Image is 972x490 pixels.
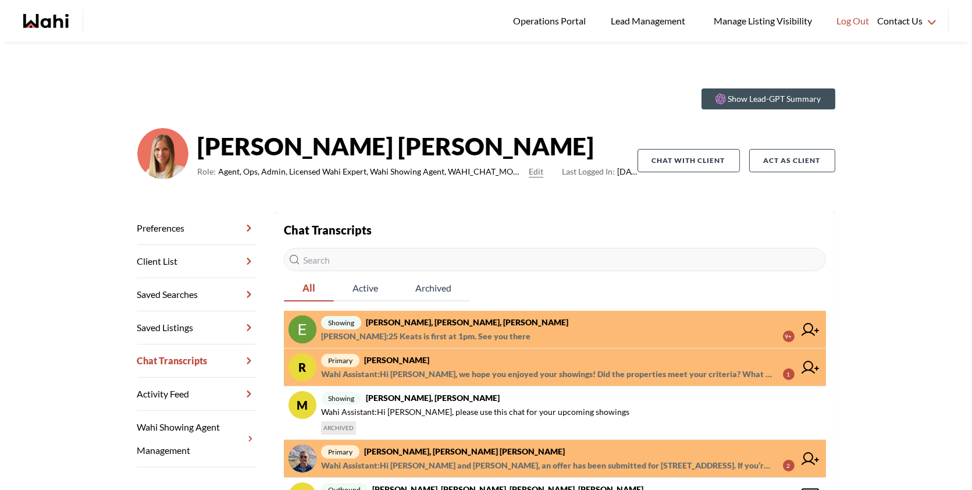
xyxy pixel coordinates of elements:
a: primary[PERSON_NAME], [PERSON_NAME] [PERSON_NAME]Wahi Assistant:Hi [PERSON_NAME] and [PERSON_NAME... [284,440,826,478]
img: chat avatar [289,445,316,473]
span: primary [321,354,359,367]
input: Search [284,248,826,271]
button: Act as Client [749,149,835,172]
a: Saved Searches [137,278,256,311]
img: chat avatar [289,315,316,343]
button: All [284,276,334,301]
span: Lead Management [611,13,689,29]
button: Active [334,276,397,301]
span: showing [321,392,361,405]
div: 2 [783,460,795,471]
div: 9+ [783,331,795,342]
span: [DATE] [562,165,637,179]
button: Edit [529,165,543,179]
a: Rprimary[PERSON_NAME]Wahi Assistant:Hi [PERSON_NAME], we hope you enjoyed your showings! Did the ... [284,349,826,386]
span: Last Logged In: [562,166,615,176]
strong: [PERSON_NAME], [PERSON_NAME] [366,393,500,403]
a: Chat Transcripts [137,345,256,378]
a: Preferences [137,212,256,245]
button: Chat with client [638,149,740,172]
span: Role: [198,165,216,179]
a: Saved Listings [137,311,256,345]
img: 0f07b375cde2b3f9.png [137,128,188,179]
span: Wahi Assistant : Hi [PERSON_NAME], we hope you enjoyed your showings! Did the properties meet you... [321,367,774,381]
strong: [PERSON_NAME] [364,355,429,365]
span: All [284,276,334,300]
span: [PERSON_NAME] : 25 Keats is first at 1pm. See you there [321,329,530,343]
span: primary [321,445,359,459]
a: Client List [137,245,256,278]
span: Wahi Assistant : Hi [PERSON_NAME] and [PERSON_NAME], an offer has been submitted for [STREET_ADDR... [321,459,774,473]
div: R [289,353,316,381]
strong: [PERSON_NAME], [PERSON_NAME], [PERSON_NAME] [366,317,568,327]
a: Mshowing[PERSON_NAME], [PERSON_NAME]Wahi Assistant:Hi [PERSON_NAME], please use this chat for you... [284,386,826,440]
a: Wahi homepage [23,14,69,28]
a: Wahi Showing Agent Management [137,411,256,467]
div: 1 [783,368,795,380]
span: Manage Listing Visibility [710,13,816,29]
span: Archived [397,276,470,300]
span: Agent, Ops, Admin, Licensed Wahi Expert, Wahi Showing Agent, WAHI_CHAT_MODERATOR [219,165,525,179]
a: showing[PERSON_NAME], [PERSON_NAME], [PERSON_NAME][PERSON_NAME]:25 Keats is first at 1pm. See you... [284,311,826,349]
strong: [PERSON_NAME], [PERSON_NAME] [PERSON_NAME] [364,446,565,456]
button: Show Lead-GPT Summary [702,88,835,109]
button: Archived [397,276,470,301]
span: showing [321,316,361,329]
span: Operations Portal [513,13,590,29]
span: Wahi Assistant : Hi [PERSON_NAME], please use this chat for your upcoming showings [321,405,629,419]
span: Active [334,276,397,300]
strong: Chat Transcripts [284,223,372,237]
a: Activity Feed [137,378,256,411]
p: Show Lead-GPT Summary [728,93,821,105]
div: M [289,391,316,419]
span: Log Out [836,13,869,29]
span: ARCHIVED [321,421,356,435]
strong: [PERSON_NAME] [PERSON_NAME] [198,129,638,164]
